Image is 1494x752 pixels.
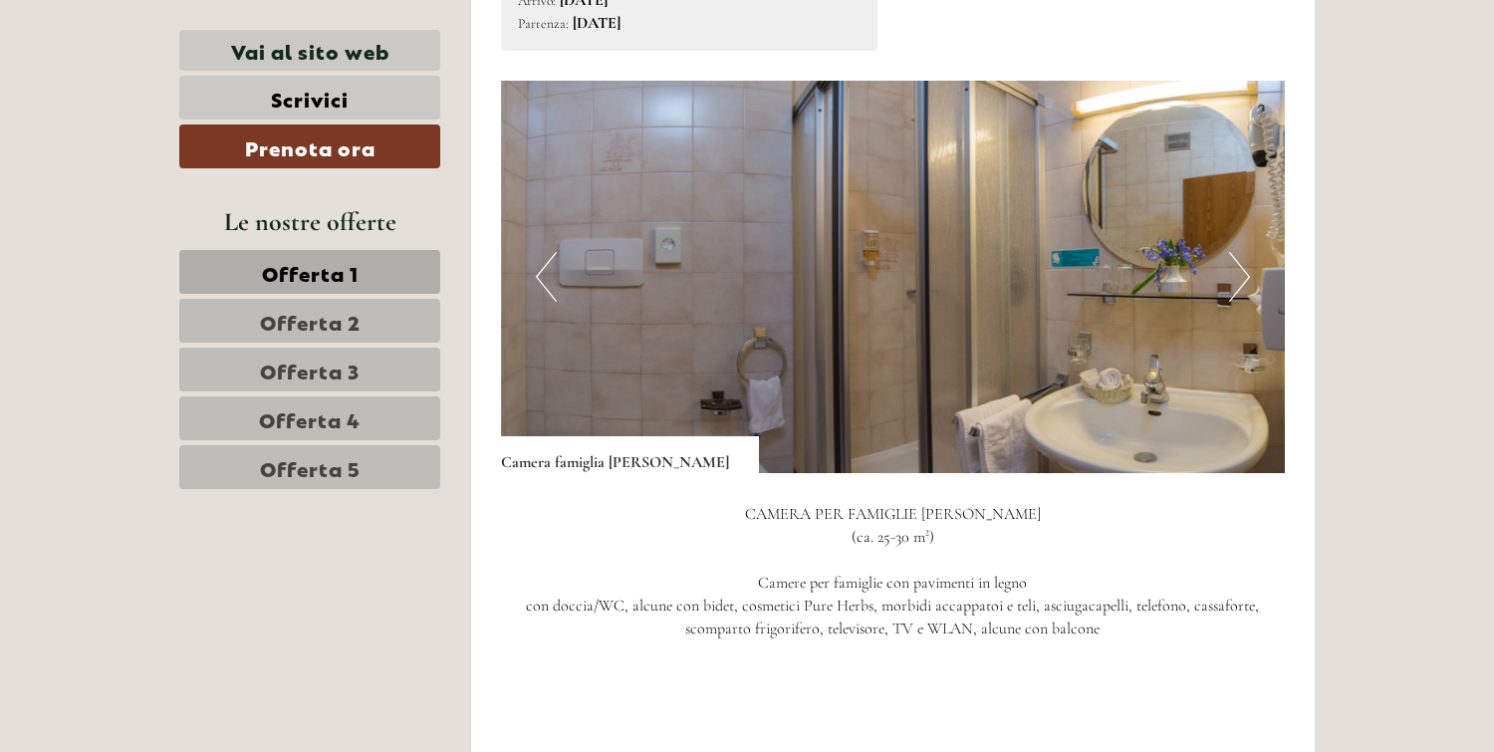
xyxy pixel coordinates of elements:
[501,81,1286,473] img: image
[260,453,361,481] span: Offerta 5
[1229,252,1250,302] button: Next
[518,15,569,32] small: Partenza:
[15,54,276,115] div: Buon giorno, come possiamo aiutarla?
[259,404,361,432] span: Offerta 4
[179,203,440,240] div: Le nostre offerte
[260,307,361,335] span: Offerta 2
[179,30,440,71] a: Vai al sito web
[573,13,621,33] b: [DATE]
[30,97,266,111] small: 18:29
[667,516,785,560] button: Invia
[536,252,557,302] button: Previous
[501,436,759,474] div: Camera famiglia [PERSON_NAME]
[349,15,436,49] div: giovedì
[179,76,440,120] a: Scrivici
[179,125,440,168] a: Prenota ora
[262,258,359,286] span: Offerta 1
[30,58,266,74] div: [GEOGRAPHIC_DATA]
[501,503,1286,662] p: CAMERA PER FAMIGLIE [PERSON_NAME] (ca. 25-30 m²) Camere per famiglie con pavimenti in legno con d...
[260,356,360,383] span: Offerta 3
